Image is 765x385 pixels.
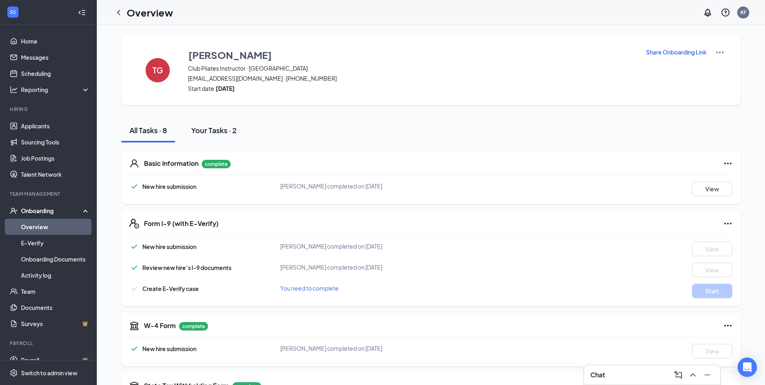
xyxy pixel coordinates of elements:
svg: Analysis [10,86,18,94]
svg: Ellipses [723,219,733,228]
a: Talent Network [21,166,90,182]
h4: TG [152,67,163,73]
span: [EMAIL_ADDRESS][DOMAIN_NAME] · [PHONE_NUMBER] [188,74,636,82]
svg: Checkmark [129,263,139,272]
a: Job Postings [21,150,90,166]
div: Reporting [21,86,90,94]
strong: [DATE] [216,85,235,92]
span: Club Pilates Instructor · [GEOGRAPHIC_DATA] [188,64,636,72]
div: All Tasks · 8 [129,125,167,135]
a: Home [21,33,90,49]
svg: TaxGovernmentIcon [129,321,139,331]
span: You need to complete [280,285,339,292]
svg: Ellipses [723,159,733,168]
svg: ComposeMessage [673,370,683,380]
svg: Checkmark [129,242,139,251]
p: complete [202,160,231,168]
div: Team Management [10,190,88,197]
button: View [692,242,732,256]
h5: W-4 Form [144,321,176,330]
span: [PERSON_NAME] completed on [DATE] [280,243,382,250]
a: Documents [21,299,90,316]
span: [PERSON_NAME] completed on [DATE] [280,264,382,271]
button: View [692,182,732,196]
svg: UserCheck [10,207,18,215]
p: Share Onboarding Link [646,48,707,56]
a: Overview [21,219,90,235]
a: Activity log [21,267,90,283]
svg: Ellipses [723,321,733,331]
h5: Form I-9 (with E-Verify) [144,219,219,228]
span: Create E-Verify case [142,285,199,292]
span: Review new hire’s I-9 documents [142,264,231,271]
a: E-Verify [21,235,90,251]
a: Scheduling [21,65,90,82]
svg: QuestionInfo [721,8,730,17]
span: New hire submission [142,345,196,352]
span: New hire submission [142,243,196,250]
a: Onboarding Documents [21,251,90,267]
a: PayrollCrown [21,352,90,368]
svg: Checkmark [129,284,139,293]
p: complete [179,322,208,331]
div: Onboarding [21,207,83,215]
span: New hire submission [142,183,196,190]
button: Share Onboarding Link [646,48,707,56]
button: Start [692,284,732,298]
svg: WorkstreamLogo [9,8,17,16]
svg: Notifications [703,8,713,17]
svg: Checkmark [129,182,139,191]
div: Your Tasks · 2 [191,125,237,135]
div: Open Intercom Messenger [738,358,757,377]
svg: User [129,159,139,168]
div: Payroll [10,340,88,347]
div: Hiring [10,106,88,113]
svg: Collapse [78,8,86,17]
svg: Checkmark [129,344,139,354]
h3: Chat [590,370,605,379]
a: SurveysCrown [21,316,90,332]
span: [PERSON_NAME] completed on [DATE] [280,345,382,352]
svg: ChevronLeft [114,8,123,17]
button: View [692,344,732,358]
span: [PERSON_NAME] completed on [DATE] [280,182,382,190]
a: Team [21,283,90,299]
svg: ChevronUp [688,370,698,380]
svg: Minimize [702,370,712,380]
a: Messages [21,49,90,65]
h5: Basic Information [144,159,198,168]
button: ChevronUp [686,368,699,381]
button: Minimize [701,368,714,381]
a: Sourcing Tools [21,134,90,150]
img: More Actions [715,48,725,57]
button: [PERSON_NAME] [188,48,636,62]
h3: [PERSON_NAME] [188,48,272,62]
svg: FormI9EVerifyIcon [129,219,139,228]
svg: Settings [10,369,18,377]
div: KF [740,9,746,16]
h1: Overview [127,6,173,19]
span: Start date: [188,84,636,92]
button: TG [138,48,178,92]
a: Applicants [21,118,90,134]
button: ComposeMessage [672,368,685,381]
button: View [692,263,732,277]
div: Switch to admin view [21,369,77,377]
